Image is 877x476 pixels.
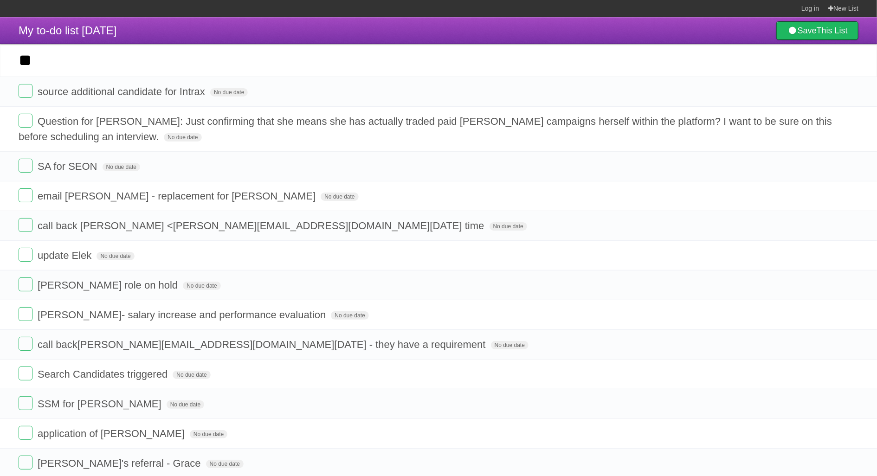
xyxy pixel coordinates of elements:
[776,21,858,40] a: SaveThis List
[19,337,32,351] label: Done
[490,222,527,231] span: No due date
[321,193,358,201] span: No due date
[103,163,140,171] span: No due date
[19,367,32,380] label: Done
[331,311,368,320] span: No due date
[38,161,99,172] span: SA for SEON
[19,456,32,470] label: Done
[19,24,117,37] span: My to-do list [DATE]
[491,341,529,349] span: No due date
[38,428,187,439] span: application of [PERSON_NAME]
[38,368,170,380] span: Search Candidates triggered
[38,190,318,202] span: email [PERSON_NAME] - replacement for [PERSON_NAME]
[19,218,32,232] label: Done
[173,371,210,379] span: No due date
[19,116,832,142] span: Question for [PERSON_NAME]: Just confirming that she means she has actually traded paid [PERSON_N...
[38,339,488,350] span: call back [PERSON_NAME][EMAIL_ADDRESS][DOMAIN_NAME] [DATE] - they have a requirement
[97,252,134,260] span: No due date
[817,26,848,35] b: This List
[190,430,227,438] span: No due date
[19,114,32,128] label: Done
[210,88,248,96] span: No due date
[19,277,32,291] label: Done
[19,159,32,173] label: Done
[167,400,204,409] span: No due date
[19,84,32,98] label: Done
[38,250,94,261] span: update Elek
[38,398,164,410] span: SSM for [PERSON_NAME]
[19,426,32,440] label: Done
[19,188,32,202] label: Done
[183,282,220,290] span: No due date
[38,309,328,321] span: [PERSON_NAME]- salary increase and performance evaluation
[38,86,207,97] span: source additional candidate for Intrax
[206,460,244,468] span: No due date
[164,133,201,142] span: No due date
[38,457,203,469] span: [PERSON_NAME]'s referral - Grace
[19,248,32,262] label: Done
[19,396,32,410] label: Done
[38,279,180,291] span: [PERSON_NAME] role on hold
[38,220,486,232] span: call back [PERSON_NAME] < [PERSON_NAME][EMAIL_ADDRESS][DOMAIN_NAME] [DATE] time
[19,307,32,321] label: Done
